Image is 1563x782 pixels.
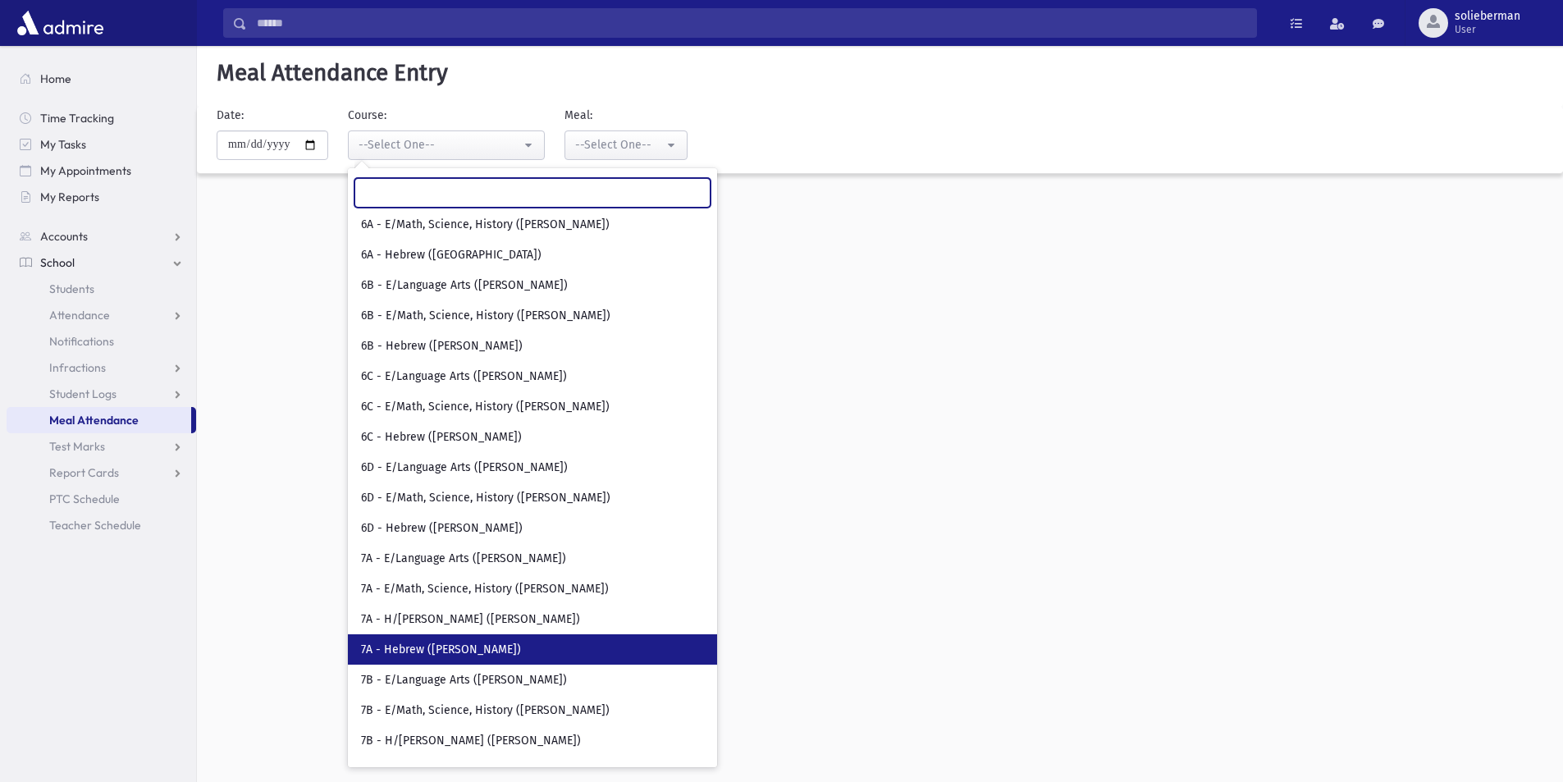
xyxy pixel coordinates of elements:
span: Students [49,281,94,296]
a: Infractions [7,354,196,381]
span: 6B - E/Math, Science, History ([PERSON_NAME]) [361,308,610,324]
span: 7A - H/[PERSON_NAME] ([PERSON_NAME]) [361,611,580,628]
span: 6D - E/Language Arts ([PERSON_NAME]) [361,460,568,476]
img: AdmirePro [13,7,107,39]
span: 7B - E/Language Arts ([PERSON_NAME]) [361,672,567,688]
span: Home [40,71,71,86]
a: Teacher Schedule [7,512,196,538]
span: Time Tracking [40,111,114,126]
button: --Select One-- [348,130,545,160]
span: My Tasks [40,137,86,152]
span: Test Marks [49,439,105,454]
a: Accounts [7,223,196,249]
span: Student Logs [49,386,117,401]
a: Notifications [7,328,196,354]
span: Notifications [49,334,114,349]
span: 7A - E/Language Arts ([PERSON_NAME]) [361,551,566,567]
span: 6C - E/Language Arts ([PERSON_NAME]) [361,368,567,385]
a: Student Logs [7,381,196,407]
span: Report Cards [49,465,119,480]
span: PTC Schedule [49,492,120,506]
a: My Tasks [7,131,196,158]
span: 6C - Hebrew ([PERSON_NAME]) [361,429,522,446]
a: My Appointments [7,158,196,184]
a: Time Tracking [7,105,196,131]
span: My Reports [40,190,99,204]
div: --Select One-- [575,136,664,153]
span: 6A - Hebrew ([GEOGRAPHIC_DATA]) [361,247,542,263]
a: Report Cards [7,460,196,486]
span: 7A - Hebrew ([PERSON_NAME]) [361,642,521,658]
button: --Select One-- [564,130,688,160]
input: Search [247,8,1256,38]
label: Date: [217,107,244,124]
span: School [40,255,75,270]
span: Attendance [49,308,110,322]
span: solieberman [1455,10,1520,23]
input: Search [354,178,711,208]
span: User [1455,23,1520,36]
span: 6D - Hebrew ([PERSON_NAME]) [361,520,523,537]
span: 6C - E/Math, Science, History ([PERSON_NAME]) [361,399,610,415]
a: Attendance [7,302,196,328]
a: Home [7,66,196,92]
span: 6B - E/Language Arts ([PERSON_NAME]) [361,277,568,294]
span: My Appointments [40,163,131,178]
span: 6B - Hebrew ([PERSON_NAME]) [361,338,523,354]
span: 7B - E/Math, Science, History ([PERSON_NAME]) [361,702,610,719]
span: 6D - E/Math, Science, History ([PERSON_NAME]) [361,490,610,506]
a: Test Marks [7,433,196,460]
label: Course: [348,107,386,124]
span: Infractions [49,360,106,375]
span: Teacher Schedule [49,518,141,533]
span: 7B - H/[PERSON_NAME] ([PERSON_NAME]) [361,733,581,749]
a: School [7,249,196,276]
a: PTC Schedule [7,486,196,512]
div: --Select One-- [359,136,521,153]
a: Students [7,276,196,302]
label: Meal: [564,107,592,124]
span: Meal Attendance [49,413,139,428]
span: 6A - E/Math, Science, History ([PERSON_NAME]) [361,217,610,233]
span: 7A - E/Math, Science, History ([PERSON_NAME]) [361,581,609,597]
a: Meal Attendance [7,407,191,433]
a: My Reports [7,184,196,210]
h5: Meal Attendance Entry [210,59,1550,87]
span: Accounts [40,229,88,244]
